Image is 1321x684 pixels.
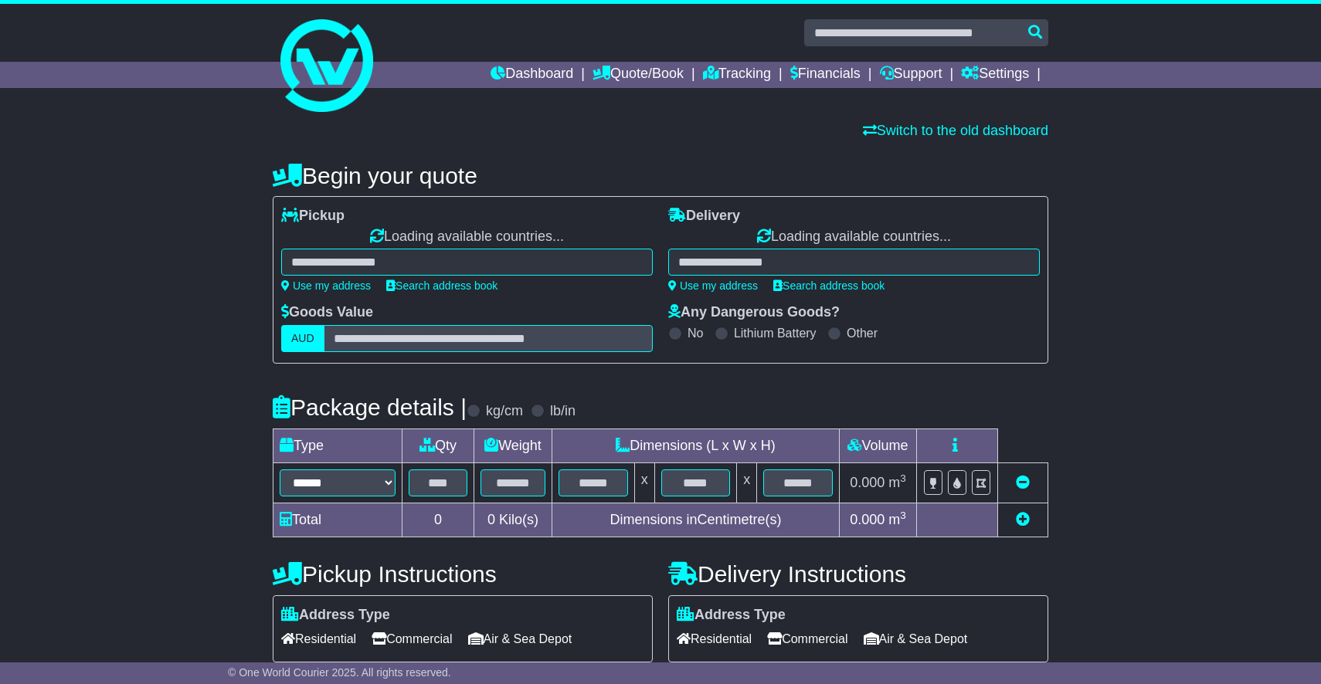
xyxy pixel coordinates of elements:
td: 0 [402,503,474,537]
h4: Delivery Instructions [668,561,1048,587]
label: Lithium Battery [734,326,817,340]
a: Search address book [773,279,885,292]
div: Loading available countries... [281,229,653,245]
td: Dimensions (L x W x H) [552,428,839,462]
a: Switch to the old dashboard [863,123,1048,138]
label: AUD [281,325,324,352]
label: lb/in [550,403,576,420]
span: Residential [677,627,752,651]
a: Use my address [281,279,371,292]
td: Qty [402,428,474,462]
td: x [634,462,654,503]
h4: Package details | [273,394,467,420]
a: Support [880,62,942,88]
span: Residential [281,627,356,651]
sup: 3 [900,472,906,484]
a: Quote/Book [593,62,684,88]
td: Dimensions in Centimetre(s) [552,503,839,537]
a: Remove this item [1016,475,1030,490]
label: Delivery [668,208,740,225]
a: Search address book [386,279,497,292]
td: Type [273,428,402,462]
h4: Pickup Instructions [273,561,653,587]
span: Commercial [372,627,452,651]
label: Goods Value [281,304,373,321]
a: Dashboard [491,62,573,88]
td: x [737,462,757,503]
h4: Begin your quote [273,163,1048,188]
sup: 3 [900,510,906,521]
a: Add new item [1016,512,1030,527]
span: 0 [487,512,495,527]
span: 0.000 [850,475,885,490]
span: 0.000 [850,512,885,527]
div: Loading available countries... [668,229,1040,245]
label: No [688,326,703,340]
td: Kilo(s) [474,503,552,537]
span: m [888,512,906,527]
a: Tracking [703,62,771,88]
td: Volume [839,428,916,462]
span: Air & Sea Depot [864,627,968,651]
span: © One World Courier 2025. All rights reserved. [228,666,451,679]
span: Commercial [767,627,847,651]
label: Address Type [281,607,390,624]
label: Address Type [677,607,786,624]
td: Total [273,503,402,537]
td: Weight [474,428,552,462]
label: Pickup [281,208,345,225]
span: Air & Sea Depot [468,627,572,651]
label: kg/cm [486,403,523,420]
a: Settings [961,62,1029,88]
a: Financials [790,62,861,88]
label: Other [847,326,878,340]
a: Use my address [668,279,758,292]
span: m [888,475,906,490]
label: Any Dangerous Goods? [668,304,840,321]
